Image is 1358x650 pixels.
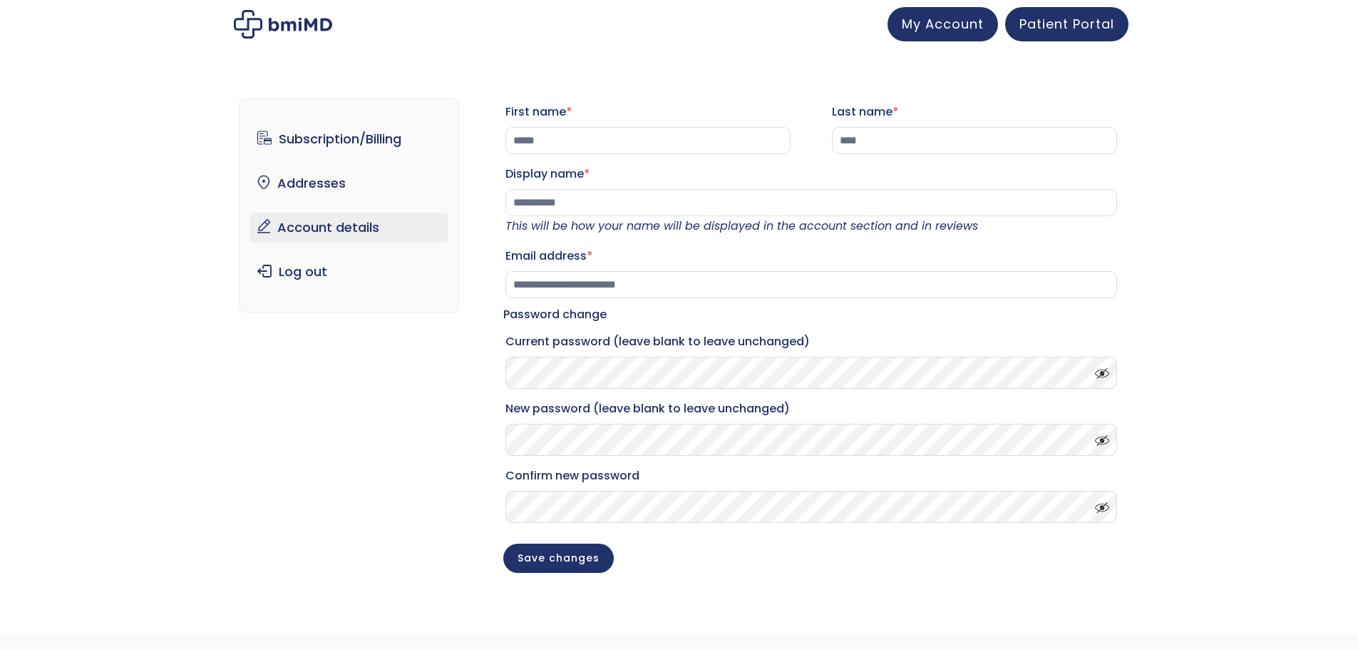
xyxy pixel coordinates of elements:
nav: Account pages [239,98,459,313]
label: First name [505,101,791,123]
label: New password (leave blank to leave unchanged) [505,397,1117,420]
button: Save changes [503,544,614,573]
a: Addresses [250,168,448,198]
label: Email address [505,245,1117,268]
legend: Password change [503,305,607,325]
a: Subscription/Billing [250,124,448,154]
a: Account details [250,213,448,243]
span: My Account [902,15,984,33]
label: Current password (leave blank to leave unchanged) [505,330,1117,353]
label: Last name [832,101,1117,123]
img: My account [234,10,332,39]
a: Log out [250,257,448,287]
label: Display name [505,163,1117,186]
span: Patient Portal [1019,15,1114,33]
label: Confirm new password [505,464,1117,487]
em: This will be how your name will be displayed in the account section and in reviews [505,218,978,234]
a: Patient Portal [1005,7,1128,41]
a: My Account [888,7,998,41]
